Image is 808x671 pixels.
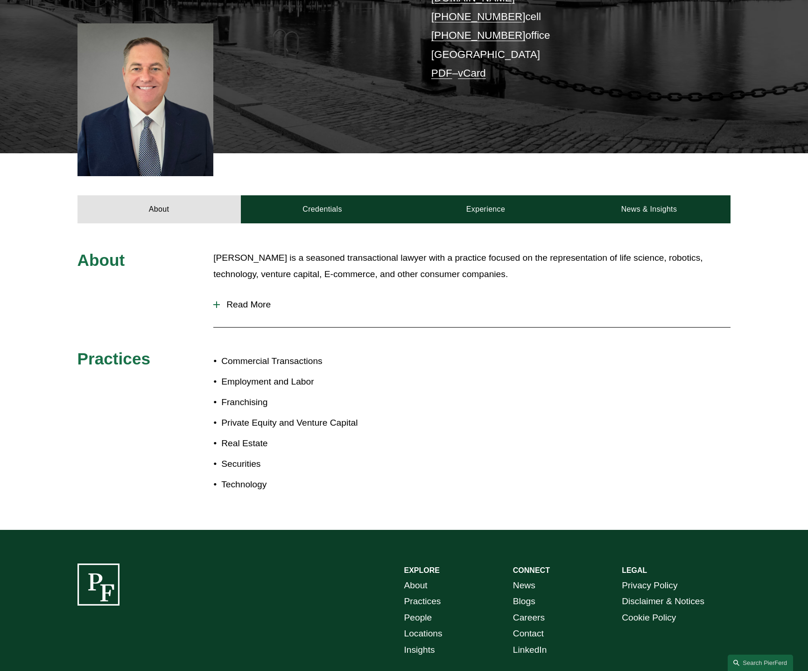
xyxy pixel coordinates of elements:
[221,394,404,411] p: Franchising
[221,435,404,452] p: Real Estate
[431,29,526,41] a: [PHONE_NUMBER]
[221,353,404,370] p: Commercial Transactions
[458,67,486,79] a: vCard
[567,195,731,223] a: News & Insights
[404,195,568,223] a: Experience
[728,655,793,671] a: Search this site
[622,610,676,626] a: Cookie Policy
[513,566,550,574] strong: CONNECT
[404,626,443,642] a: Locations
[220,300,731,310] span: Read More
[404,642,435,658] a: Insights
[513,642,547,658] a: LinkedIn
[221,415,404,431] p: Private Equity and Venture Capital
[513,626,544,642] a: Contact
[513,593,535,610] a: Blogs
[622,566,647,574] strong: LEGAL
[404,578,428,594] a: About
[513,578,535,594] a: News
[221,374,404,390] p: Employment and Labor
[622,593,704,610] a: Disclaimer & Notices
[77,195,241,223] a: About
[404,610,432,626] a: People
[513,610,545,626] a: Careers
[77,251,125,269] span: About
[221,477,404,493] p: Technology
[431,67,452,79] a: PDF
[77,350,151,368] span: Practices
[622,578,677,594] a: Privacy Policy
[241,195,404,223] a: Credentials
[213,250,731,282] p: [PERSON_NAME] is a seasoned transactional lawyer with a practice focused on the representation of...
[221,456,404,472] p: Securities
[431,11,526,22] a: [PHONE_NUMBER]
[213,293,731,317] button: Read More
[404,593,441,610] a: Practices
[404,566,440,574] strong: EXPLORE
